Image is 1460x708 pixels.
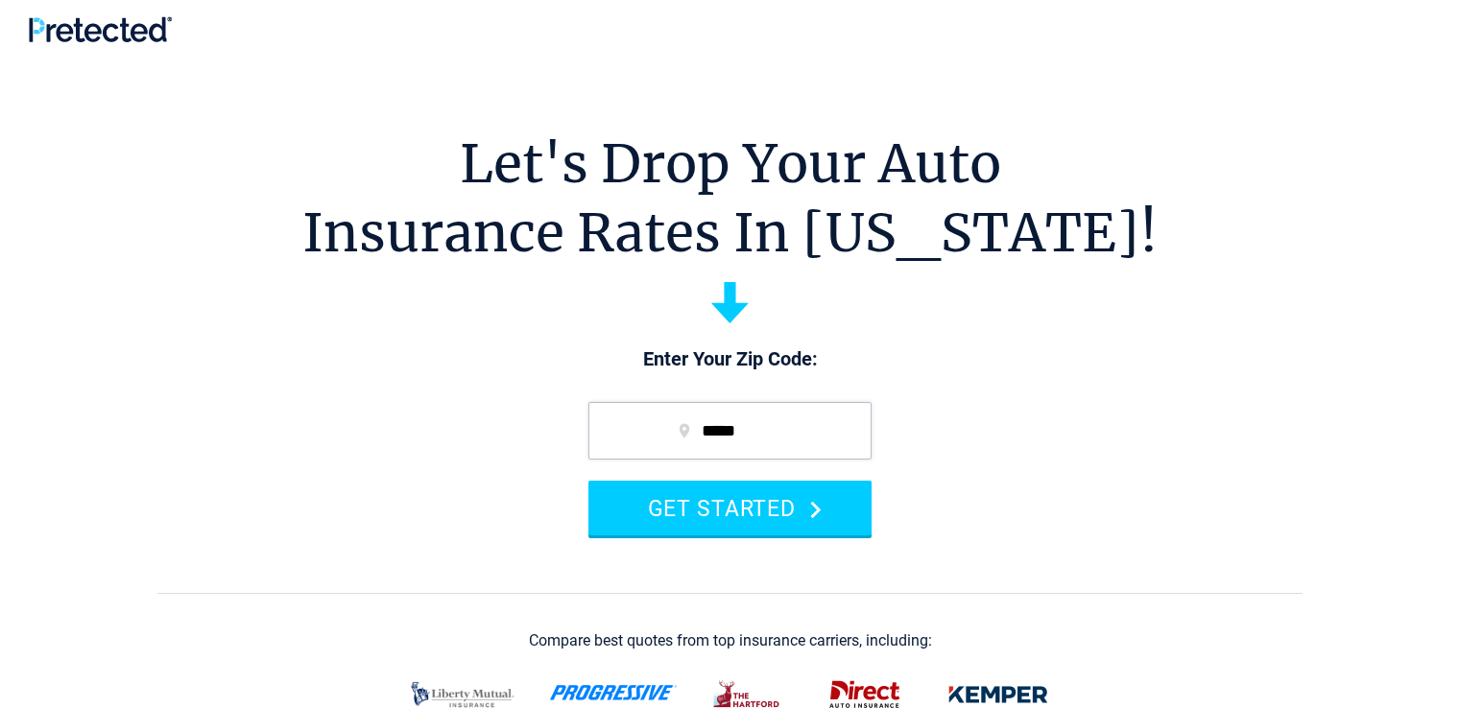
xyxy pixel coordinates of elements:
img: Pretected Logo [29,16,172,42]
p: Enter Your Zip Code: [569,346,891,373]
h1: Let's Drop Your Auto Insurance Rates In [US_STATE]! [302,130,1158,268]
input: zip code [588,402,872,460]
button: GET STARTED [588,481,872,535]
div: Compare best quotes from top insurance carriers, including: [529,632,932,649]
img: progressive [549,685,678,700]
